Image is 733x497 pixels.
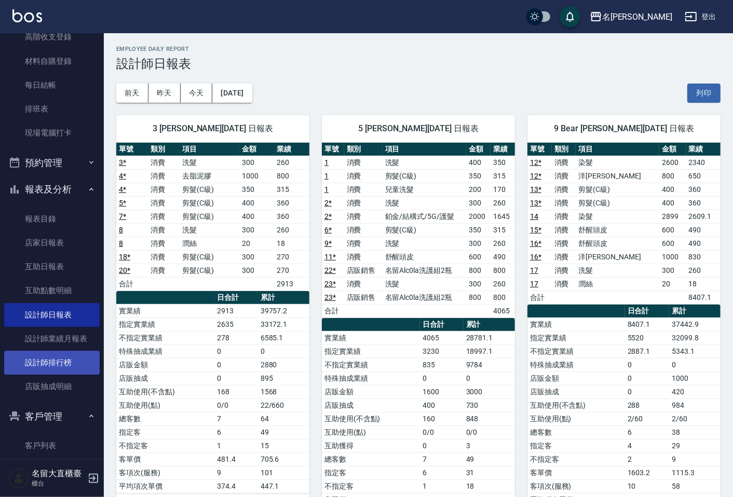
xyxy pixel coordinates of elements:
[464,385,515,398] td: 3000
[659,169,686,183] td: 800
[527,143,552,156] th: 單號
[383,291,466,304] td: 名留Alc0la洗護組2瓶
[625,305,670,318] th: 日合計
[464,318,515,332] th: 累計
[258,304,309,317] td: 39757.2
[527,439,625,452] td: 指定客
[258,412,309,425] td: 64
[491,237,515,250] td: 260
[322,143,515,318] table: a dense table
[552,196,576,210] td: 消費
[344,183,383,196] td: 消費
[464,398,515,412] td: 730
[466,277,491,291] td: 300
[148,210,180,223] td: 消費
[686,143,721,156] th: 業績
[116,57,721,71] h3: 設計師日報表
[669,331,720,344] td: 32099.8
[625,358,670,371] td: 0
[116,425,214,439] td: 指定客
[239,143,275,156] th: 金額
[239,156,275,169] td: 300
[625,412,670,425] td: 2/60
[344,250,383,264] td: 消費
[344,291,383,304] td: 店販銷售
[148,250,180,264] td: 消費
[116,344,214,358] td: 特殊抽成業績
[4,279,100,302] a: 互助點數明細
[420,331,463,344] td: 4065
[116,452,214,466] td: 客單價
[527,371,625,385] td: 店販金額
[214,466,257,479] td: 9
[527,412,625,425] td: 互助使用(點)
[686,223,721,237] td: 490
[180,250,239,264] td: 剪髮(C級)
[258,398,309,412] td: 22/660
[625,371,670,385] td: 0
[669,358,720,371] td: 0
[258,358,309,371] td: 2880
[383,156,466,169] td: 洗髮
[344,196,383,210] td: 消費
[540,123,708,134] span: 9 Bear [PERSON_NAME][DATE] 日報表
[214,331,257,344] td: 278
[527,358,625,371] td: 特殊抽成業績
[552,156,576,169] td: 消費
[576,210,659,223] td: 染髮
[464,358,515,371] td: 9784
[214,344,257,358] td: 0
[420,344,463,358] td: 3230
[602,10,672,23] div: 名[PERSON_NAME]
[491,223,515,237] td: 315
[239,183,275,196] td: 350
[344,264,383,277] td: 店販銷售
[659,250,686,264] td: 1000
[576,223,659,237] td: 舒醒頭皮
[527,143,721,305] table: a dense table
[344,223,383,237] td: 消費
[322,344,420,358] td: 指定實業績
[214,371,257,385] td: 0
[322,304,344,317] td: 合計
[625,425,670,439] td: 6
[32,468,85,479] h5: 名留大直櫃臺
[116,143,148,156] th: 單號
[669,305,720,318] th: 累計
[116,385,214,398] td: 互助使用(不含點)
[420,452,463,466] td: 7
[625,331,670,344] td: 5520
[148,84,181,103] button: 昨天
[687,84,721,103] button: 列印
[464,412,515,425] td: 848
[239,264,275,277] td: 300
[552,183,576,196] td: 消費
[180,183,239,196] td: 剪髮(C級)
[669,385,720,398] td: 420
[491,304,515,317] td: 4065
[239,196,275,210] td: 400
[576,196,659,210] td: 剪髮(C級)
[576,250,659,264] td: 洋[PERSON_NAME]
[258,439,309,452] td: 15
[4,327,100,351] a: 設計師業績月報表
[119,226,123,234] a: 8
[686,264,721,277] td: 260
[239,169,275,183] td: 1000
[4,25,100,49] a: 高階收支登錄
[669,412,720,425] td: 2/60
[148,264,180,277] td: 消費
[274,156,309,169] td: 260
[344,143,383,156] th: 類別
[659,264,686,277] td: 300
[491,196,515,210] td: 260
[258,331,309,344] td: 6585.1
[148,196,180,210] td: 消費
[214,358,257,371] td: 0
[344,169,383,183] td: 消費
[116,291,309,493] table: a dense table
[659,143,686,156] th: 金額
[4,255,100,279] a: 互助日報表
[491,183,515,196] td: 170
[4,207,100,231] a: 報表目錄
